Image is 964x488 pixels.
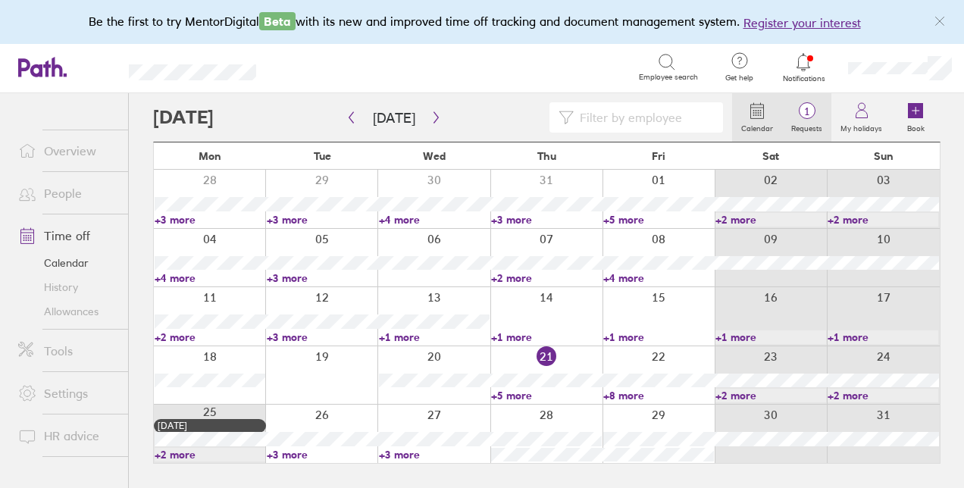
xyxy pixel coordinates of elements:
a: +2 more [715,213,826,227]
a: +4 more [379,213,490,227]
a: +8 more [603,389,714,402]
a: Calendar [732,93,782,142]
a: +3 more [267,330,377,344]
a: +2 more [828,213,938,227]
label: Book [898,120,934,133]
a: +1 more [491,330,602,344]
a: History [6,275,128,299]
span: Notifications [779,74,828,83]
a: People [6,178,128,208]
a: +3 more [379,448,490,461]
a: Tools [6,336,128,366]
span: Thu [537,150,556,162]
a: +2 more [155,330,265,344]
span: Wed [423,150,446,162]
a: +3 more [267,448,377,461]
a: +5 more [603,213,714,227]
a: Overview [6,136,128,166]
a: Time off [6,221,128,251]
a: +3 more [267,213,377,227]
a: +4 more [603,271,714,285]
input: Filter by employee [574,103,714,132]
span: Mon [199,150,221,162]
a: Allowances [6,299,128,324]
div: Be the first to try MentorDigital with its new and improved time off tracking and document manage... [89,12,876,32]
a: +2 more [155,448,265,461]
a: +3 more [155,213,265,227]
div: Search [297,60,336,74]
button: [DATE] [361,105,427,130]
a: Notifications [779,52,828,83]
a: +1 more [379,330,490,344]
a: My holidays [831,93,891,142]
label: My holidays [831,120,891,133]
a: +1 more [828,330,938,344]
a: HR advice [6,421,128,451]
span: Sun [874,150,894,162]
a: Book [891,93,940,142]
a: Calendar [6,251,128,275]
a: +1 more [715,330,826,344]
a: +1 more [603,330,714,344]
button: Register your interest [743,14,861,32]
span: Sat [762,150,779,162]
a: Settings [6,378,128,408]
span: 1 [782,105,831,117]
a: +2 more [491,271,602,285]
a: +5 more [491,389,602,402]
span: Get help [715,74,764,83]
a: +3 more [267,271,377,285]
div: [DATE] [158,421,262,431]
a: +3 more [491,213,602,227]
a: 1Requests [782,93,831,142]
span: Beta [259,12,296,30]
label: Calendar [732,120,782,133]
a: +2 more [828,389,938,402]
a: +4 more [155,271,265,285]
span: Tue [314,150,331,162]
span: Fri [652,150,665,162]
label: Requests [782,120,831,133]
span: Employee search [639,73,698,82]
a: +2 more [715,389,826,402]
